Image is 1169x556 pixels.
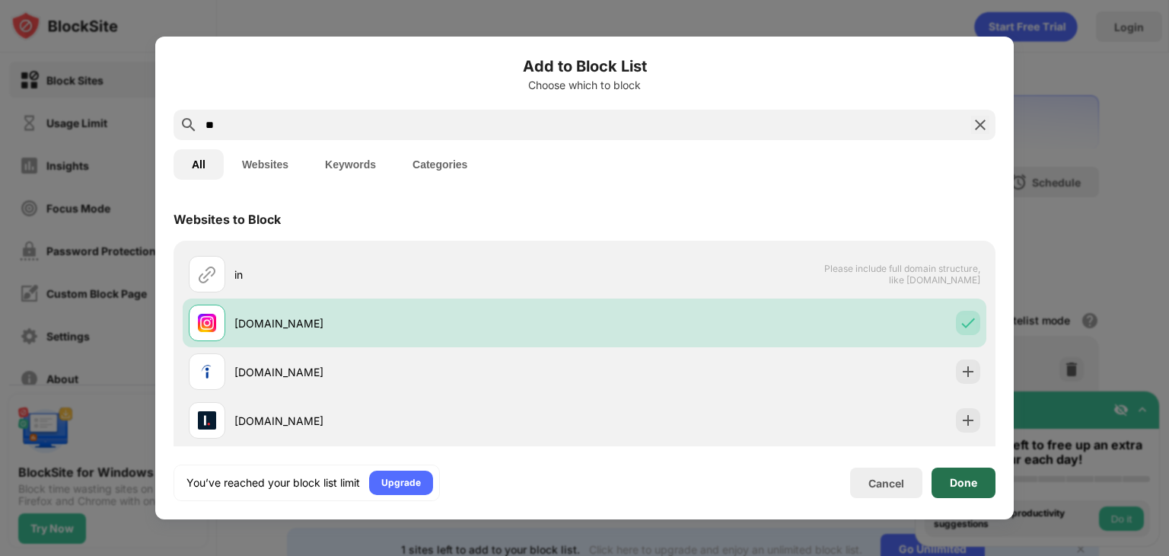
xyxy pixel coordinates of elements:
[971,116,989,134] img: search-close
[174,55,995,78] h6: Add to Block List
[234,364,584,380] div: [DOMAIN_NAME]
[174,212,281,227] div: Websites to Block
[198,265,216,283] img: url.svg
[224,149,307,180] button: Websites
[950,477,977,489] div: Done
[198,314,216,332] img: favicons
[186,475,360,490] div: You’ve reached your block list limit
[394,149,486,180] button: Categories
[307,149,394,180] button: Keywords
[174,79,995,91] div: Choose which to block
[234,267,584,283] div: in
[198,411,216,430] img: favicons
[381,475,421,490] div: Upgrade
[180,116,198,134] img: search.svg
[198,363,216,381] img: favicons
[823,263,980,286] span: Please include full domain structure, like [DOMAIN_NAME]
[234,413,584,429] div: [DOMAIN_NAME]
[868,477,904,490] div: Cancel
[234,315,584,331] div: [DOMAIN_NAME]
[174,149,224,180] button: All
